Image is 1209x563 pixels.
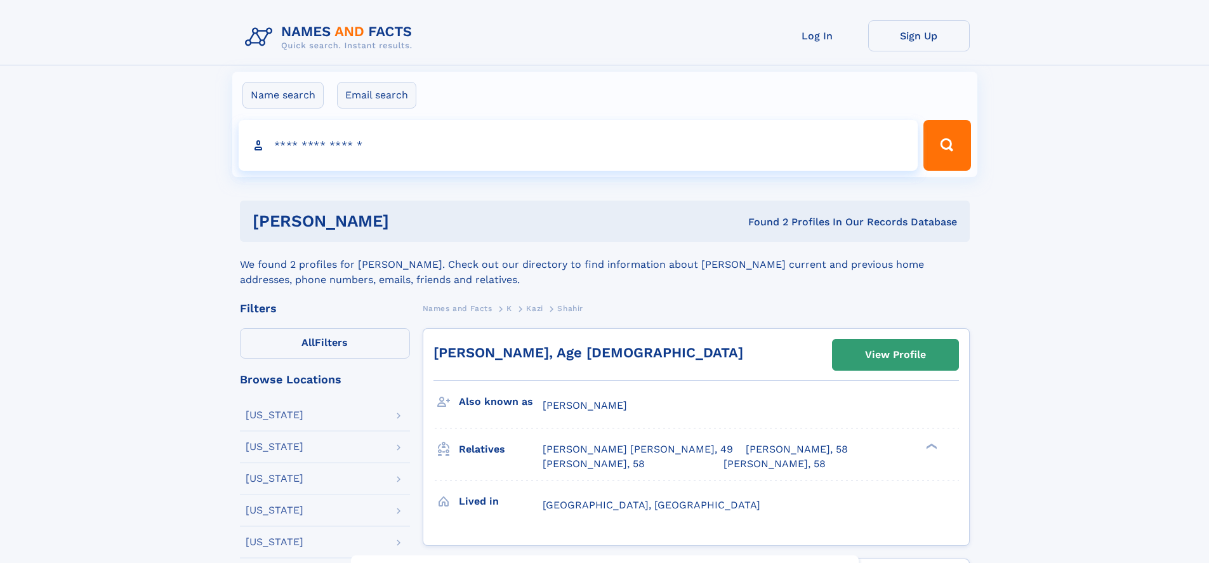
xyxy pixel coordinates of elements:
[767,20,868,51] a: Log In
[253,213,569,229] h1: [PERSON_NAME]
[246,505,303,515] div: [US_STATE]
[240,328,410,359] label: Filters
[868,20,970,51] a: Sign Up
[543,457,645,471] a: [PERSON_NAME], 58
[746,442,848,456] a: [PERSON_NAME], 58
[833,340,958,370] a: View Profile
[506,304,512,313] span: K
[246,537,303,547] div: [US_STATE]
[337,82,416,109] label: Email search
[242,82,324,109] label: Name search
[506,300,512,316] a: K
[923,120,970,171] button: Search Button
[240,303,410,314] div: Filters
[246,410,303,420] div: [US_STATE]
[240,242,970,288] div: We found 2 profiles for [PERSON_NAME]. Check out our directory to find information about [PERSON_...
[301,336,315,348] span: All
[423,300,492,316] a: Names and Facts
[543,442,733,456] a: [PERSON_NAME] [PERSON_NAME], 49
[526,304,543,313] span: Kazi
[569,215,957,229] div: Found 2 Profiles In Our Records Database
[865,340,926,369] div: View Profile
[526,300,543,316] a: Kazi
[246,474,303,484] div: [US_STATE]
[246,442,303,452] div: [US_STATE]
[239,120,918,171] input: search input
[459,439,543,460] h3: Relatives
[459,391,543,413] h3: Also known as
[723,457,826,471] a: [PERSON_NAME], 58
[240,374,410,385] div: Browse Locations
[543,499,760,511] span: [GEOGRAPHIC_DATA], [GEOGRAPHIC_DATA]
[923,442,938,451] div: ❯
[240,20,423,55] img: Logo Names and Facts
[433,345,743,361] a: [PERSON_NAME], Age [DEMOGRAPHIC_DATA]
[557,304,583,313] span: Shahir
[459,491,543,512] h3: Lived in
[543,399,627,411] span: [PERSON_NAME]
